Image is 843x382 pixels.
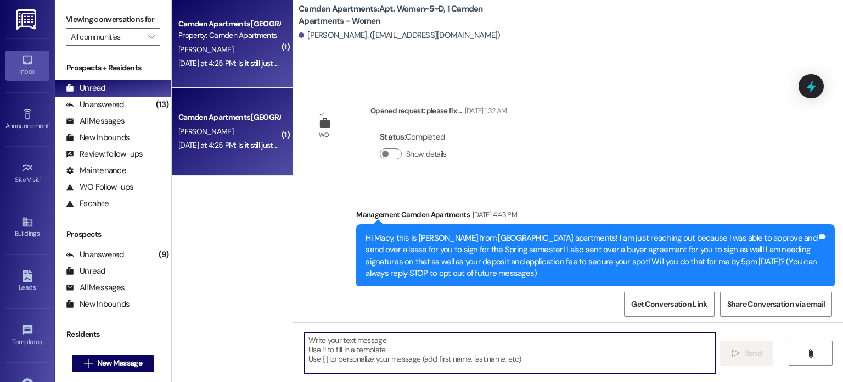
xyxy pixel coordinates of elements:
span: Send [745,347,762,359]
i:  [806,349,814,358]
div: [DATE] 1:32 AM [462,105,507,117]
a: Templates • [5,321,49,351]
div: New Inbounds [66,298,130,310]
label: Viewing conversations for [66,11,160,28]
span: [PERSON_NAME] [178,45,233,54]
div: Camden Apartments [GEOGRAPHIC_DATA] [178,112,280,123]
b: Status [380,131,404,142]
img: ResiDesk Logo [16,9,38,30]
div: [DATE] at 4:25 PM: Is it still just me and ryenne with ESA's? [178,58,359,68]
div: : Completed [380,129,451,146]
i:  [148,32,154,41]
i:  [84,359,92,368]
div: Unanswered [66,99,124,110]
span: • [49,120,50,128]
div: Unanswered [66,249,124,261]
a: Inbox [5,51,49,80]
button: Get Conversation Link [624,292,714,317]
button: New Message [72,355,154,372]
span: • [40,174,41,182]
div: WO [319,129,329,141]
span: Get Conversation Link [631,298,707,310]
div: New Inbounds [66,132,130,143]
div: (9) [156,246,171,263]
div: Maintenance [66,165,126,176]
div: [PERSON_NAME]. ([EMAIL_ADDRESS][DOMAIN_NAME]) [299,30,501,41]
button: Share Conversation via email [720,292,832,317]
div: Prospects [55,229,171,240]
div: All Messages [66,115,125,127]
div: Prospects + Residents [55,62,171,74]
div: All Messages [66,282,125,294]
b: Camden Apartments: Apt. Women~5~D, 1 Camden Apartments - Women [299,3,518,27]
a: Buildings [5,213,49,242]
a: Site Visit • [5,159,49,189]
i:  [732,349,740,358]
div: Unread [66,82,105,94]
div: Property: Camden Apartments [178,30,280,41]
span: New Message [97,357,142,369]
span: [PERSON_NAME] [178,126,233,136]
span: Share Conversation via email [727,298,825,310]
div: (13) [153,96,171,113]
div: WO Follow-ups [66,181,133,193]
div: Unread [66,265,105,277]
div: Opened request: please fix ... [370,105,507,120]
label: Show details [406,148,447,160]
div: Review follow-ups [66,148,143,160]
div: [DATE] 4:43 PM [470,209,517,220]
div: [DATE] at 4:25 PM: Is it still just me and ryenne with ESA's? [178,140,359,150]
div: Camden Apartments [GEOGRAPHIC_DATA] [178,18,280,30]
div: Escalate [66,198,109,209]
a: Leads [5,267,49,296]
button: Send [720,341,773,366]
span: • [42,336,44,344]
input: All communities [71,28,143,46]
div: Hi Macy, this is [PERSON_NAME] from [GEOGRAPHIC_DATA] apartments! I am just reaching out because ... [366,232,817,280]
div: Management Camden Apartments [356,209,835,224]
div: Residents [55,329,171,340]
